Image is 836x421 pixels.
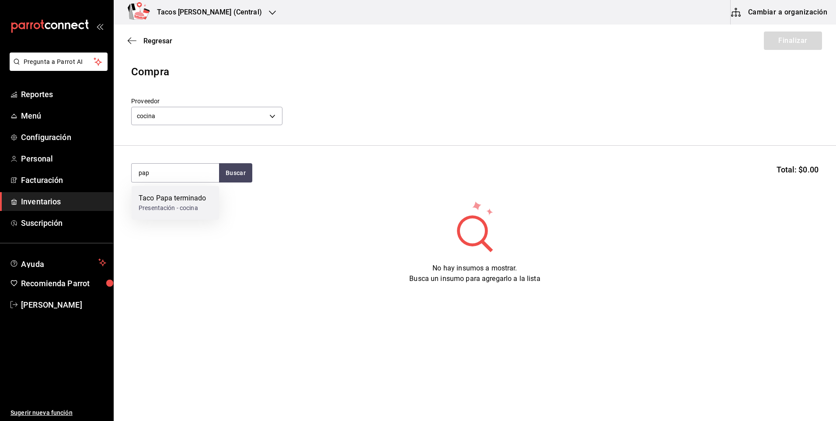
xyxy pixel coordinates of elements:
button: Buscar [219,163,252,182]
span: Pregunta a Parrot AI [24,57,94,67]
span: Total: $0.00 [777,164,819,175]
button: Regresar [128,37,172,45]
span: [PERSON_NAME] [21,299,106,311]
span: Suscripción [21,217,106,229]
div: cocina [131,107,282,125]
div: Presentación - cocina [139,203,206,213]
div: Compra [131,64,819,80]
span: Reportes [21,88,106,100]
button: Pregunta a Parrot AI [10,53,108,71]
span: Inventarios [21,196,106,207]
span: Regresar [143,37,172,45]
span: Menú [21,110,106,122]
span: Configuración [21,131,106,143]
span: Recomienda Parrot [21,277,106,289]
label: Proveedor [131,98,282,104]
span: Personal [21,153,106,165]
span: Facturación [21,174,106,186]
span: Sugerir nueva función [10,408,106,417]
button: open_drawer_menu [96,23,103,30]
span: No hay insumos a mostrar. Busca un insumo para agregarlo a la lista [409,264,540,283]
h3: Tacos [PERSON_NAME] (Central) [150,7,262,18]
a: Pregunta a Parrot AI [6,63,108,73]
span: Ayuda [21,257,95,268]
div: Taco Papa terminado [139,193,206,203]
input: Buscar insumo [132,164,219,182]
